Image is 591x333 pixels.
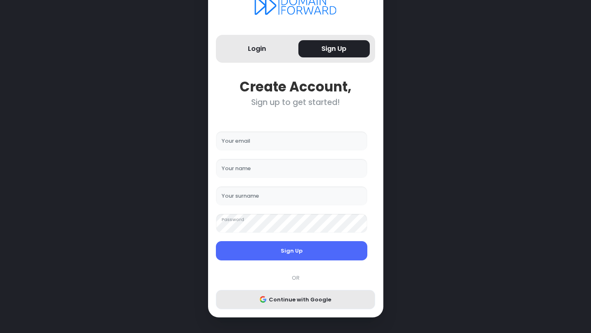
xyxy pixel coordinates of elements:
button: Sign Up [298,40,370,58]
button: Login [221,40,293,58]
div: Create Account, [216,79,375,95]
button: Continue with Google [216,290,375,310]
button: Sign Up [216,241,367,261]
div: Sign up to get started! [216,98,375,107]
div: OR [212,274,379,282]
